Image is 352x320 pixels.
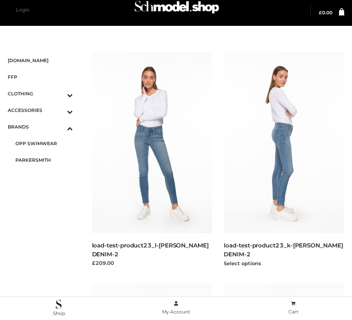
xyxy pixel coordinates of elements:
[46,119,73,135] button: Toggle Submenu
[15,152,73,168] a: PARKERSMITH
[16,7,29,13] a: Login
[8,102,73,119] a: ACCESSORIESToggle Submenu
[319,10,332,15] a: £0.00
[117,299,235,317] a: My Account
[92,259,213,267] div: £209.00
[15,135,73,152] a: OPP SWIMWEAR
[8,52,73,69] a: [DOMAIN_NAME]
[8,106,73,115] span: ACCESSORIES
[8,73,73,81] span: FFP
[224,242,343,258] a: load-test-product23_k-[PERSON_NAME] DENIM-2
[288,309,298,315] span: Cart
[8,69,73,85] a: FFP
[56,300,62,309] img: .Shop
[8,85,73,102] a: CLOTHINGToggle Submenu
[319,10,322,15] span: £
[162,309,190,315] span: My Account
[15,156,73,164] span: PARKERSMITH
[8,119,73,135] a: BRANDSToggle Submenu
[8,56,73,65] span: [DOMAIN_NAME]
[8,122,73,131] span: BRANDS
[92,242,209,258] a: load-test-product23_l-[PERSON_NAME] DENIM-2
[46,102,73,119] button: Toggle Submenu
[8,89,73,98] span: CLOTHING
[15,139,73,148] span: OPP SWIMWEAR
[319,10,332,15] bdi: 0.00
[224,260,261,266] a: Select options
[46,85,73,102] button: Toggle Submenu
[52,310,65,316] span: .Shop
[235,299,352,317] a: Cart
